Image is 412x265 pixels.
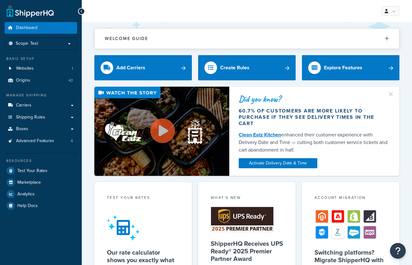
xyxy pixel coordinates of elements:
a: Test Your Rates [5,165,77,176]
a: Dashboard [5,22,77,34]
span: Marketplace [17,180,41,185]
span: 1 [72,66,73,71]
a: Shipping Rules [5,112,77,123]
span: 4 [71,138,73,144]
span: Dashboard [16,25,37,31]
span: Origins [16,78,30,83]
a: Boxes [5,123,77,135]
a: Activate Delivery Date & Time [239,158,317,168]
div: Did you know? [239,95,390,103]
div: 60.7% of customers are more likely to purchase if they see delivery times in the cart [239,108,390,127]
span: 42 [69,78,73,83]
div: Basic Setup [5,56,77,61]
a: Add Carriers [94,55,192,80]
a: Advanced Features4 [5,135,77,147]
span: Websites [16,66,34,71]
button: Welcome Guide [95,29,399,49]
div: What's New [211,195,283,202]
span: Analytics [17,192,35,197]
span: Carriers [16,103,31,108]
span: Boxes [16,126,28,132]
a: Help Docs [5,200,77,211]
a: Origins42 [5,75,77,86]
li: Websites [5,63,77,74]
a: Create Rules [198,55,296,80]
a: Carriers [5,100,77,111]
span: Test Your Rates [17,168,47,174]
div: Test your rates [107,195,179,202]
a: Marketplace [5,177,77,188]
a: Analytics [5,188,77,200]
span: Shipping Rules [16,115,45,120]
div: Resources [5,158,77,164]
span: Scope: Test [16,41,38,46]
span: Help Docs [17,203,38,209]
a: Explore Features [302,55,399,80]
div: Explore Features [324,63,362,72]
span: Advanced Features [16,138,54,144]
div: Create Rules [220,63,249,72]
button: Open Resource Center [390,243,406,259]
li: Advanced Features [5,135,77,147]
div: Add Carriers [116,63,145,72]
div: Manage Shipping [5,93,77,98]
a: Clean Eatz Kitchen [239,131,281,138]
h5: ShipperHQ Receives UPS Ready® 2025 Premier Partner Award [211,240,283,262]
div: Account Migration [315,195,387,202]
img: Video thumbnail [94,87,229,176]
h2: Welcome Guide [105,36,148,41]
li: Origins [5,75,77,86]
a: Websites1 [5,63,77,74]
div: enhanced their customer experience with Delivery Date and Time — cutting both customer service ti... [239,131,390,154]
